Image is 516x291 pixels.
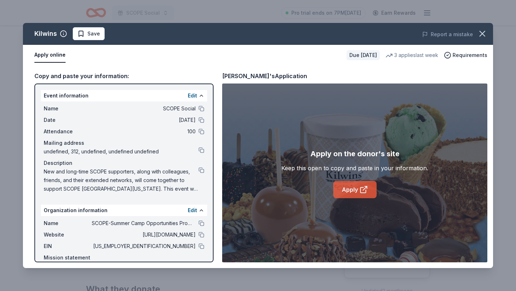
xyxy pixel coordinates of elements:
span: New and long-time SCOPE supporters, along with colleagues, friends, and their extended networks, ... [44,167,199,193]
div: Mission statement [44,253,204,262]
span: SCOPE-Summer Camp Opportunities Promote Education [92,219,196,228]
span: Name [44,219,92,228]
div: Mailing address [44,139,204,147]
div: Event information [41,90,207,101]
div: 3 applies last week [386,51,438,59]
button: Requirements [444,51,487,59]
span: Attendance [44,127,92,136]
button: Edit [188,206,197,215]
div: Description [44,159,204,167]
div: Keep this open to copy and paste in your information. [281,164,428,172]
button: Report a mistake [422,30,473,39]
div: Kilwins [34,28,57,39]
div: [PERSON_NAME]'s Application [222,71,307,81]
span: Name [44,104,92,113]
button: Apply online [34,48,66,63]
button: Save [73,27,105,40]
span: [DATE] [92,116,196,124]
span: 100 [92,127,196,136]
span: [URL][DOMAIN_NAME] [92,230,196,239]
button: Edit [188,91,197,100]
span: SCOPE Social [92,104,196,113]
span: Date [44,116,92,124]
span: Requirements [453,51,487,59]
span: Website [44,230,92,239]
div: Organization information [41,205,207,216]
span: [US_EMPLOYER_IDENTIFICATION_NUMBER] [92,242,196,251]
div: Due [DATE] [347,50,380,60]
div: Apply on the donor's site [310,148,400,159]
a: Apply [333,181,377,198]
span: EIN [44,242,92,251]
div: Copy and paste your information: [34,71,214,81]
span: undefined, 312, undefined, undefined undefined [44,147,199,156]
span: Save [87,29,100,38]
